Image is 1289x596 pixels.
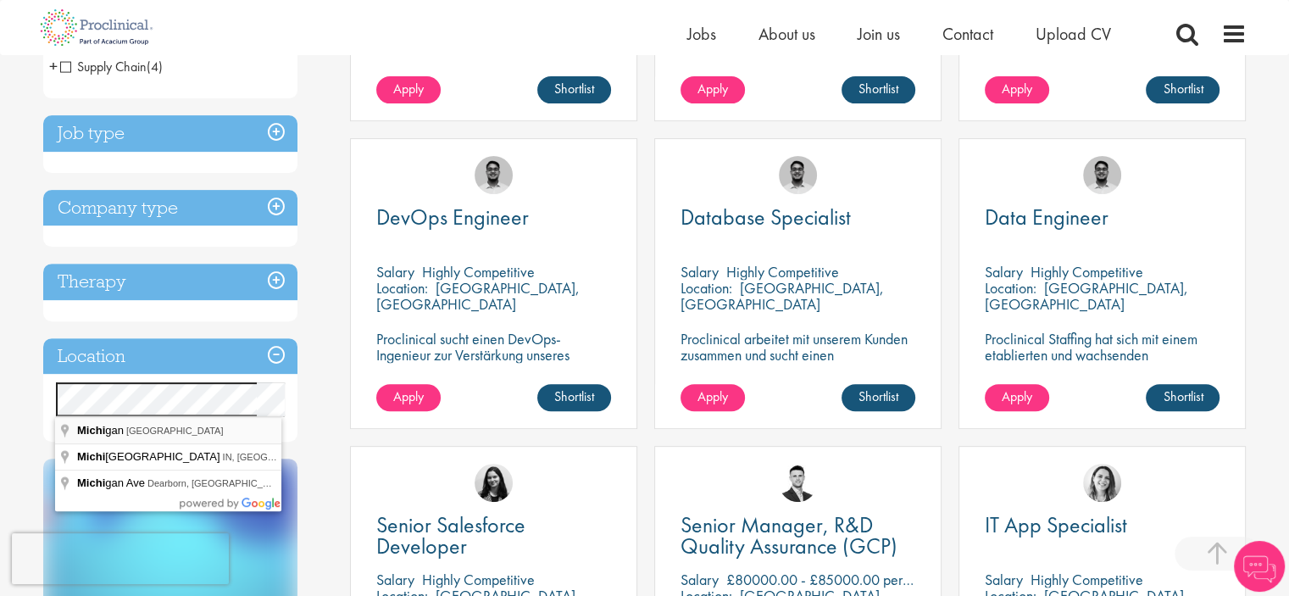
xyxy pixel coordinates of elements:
a: Shortlist [1146,384,1220,411]
a: Contact [942,23,993,45]
img: Timothy Deschamps [779,156,817,194]
span: Apply [393,80,424,97]
span: IN, [GEOGRAPHIC_DATA] [223,452,335,462]
span: Salary [985,570,1023,589]
a: Apply [985,384,1049,411]
h3: Therapy [43,264,297,300]
a: Shortlist [1146,76,1220,103]
h3: Job type [43,115,297,152]
span: Location: [376,278,428,298]
iframe: reCAPTCHA [12,533,229,584]
a: Shortlist [537,384,611,411]
span: Supply Chain [60,58,147,75]
p: Highly Competitive [422,262,535,281]
a: Apply [681,76,745,103]
span: + [49,53,58,79]
p: Highly Competitive [726,262,839,281]
a: Senior Salesforce Developer [376,515,611,557]
img: Timothy Deschamps [475,156,513,194]
a: Senior Manager, R&D Quality Assurance (GCP) [681,515,915,557]
span: [GEOGRAPHIC_DATA] [77,450,223,463]
span: Michi [77,476,105,489]
span: Apply [393,387,424,405]
img: Chatbot [1234,541,1285,592]
span: Salary [681,570,719,589]
a: About us [758,23,815,45]
img: Nur Ergiydiren [1083,464,1121,502]
a: Join us [858,23,900,45]
span: Salary [376,262,414,281]
span: Senior Salesforce Developer [376,510,525,560]
a: Apply [376,76,441,103]
span: Senior Manager, R&D Quality Assurance (GCP) [681,510,897,560]
span: Supply Chain [60,58,163,75]
span: Database Specialist [681,203,851,231]
p: [GEOGRAPHIC_DATA], [GEOGRAPHIC_DATA] [376,278,580,314]
p: Highly Competitive [1031,570,1143,589]
span: [GEOGRAPHIC_DATA] [126,426,224,436]
span: Salary [681,262,719,281]
a: Shortlist [842,384,915,411]
span: (4) [147,58,163,75]
span: Michi [77,424,105,437]
p: Highly Competitive [422,570,535,589]
img: Joshua Godden [779,464,817,502]
span: Dearborn, [GEOGRAPHIC_DATA], [GEOGRAPHIC_DATA] [147,478,391,488]
span: Location: [681,278,732,298]
span: Apply [697,80,728,97]
a: Shortlist [537,76,611,103]
h3: Location [43,338,297,375]
p: Proclinical Staffing hat sich mit einem etablierten und wachsenden [PERSON_NAME] IT-Dienstleister... [985,331,1220,427]
span: Apply [1002,80,1032,97]
p: Highly Competitive [1031,262,1143,281]
a: Data Engineer [985,207,1220,228]
a: Upload CV [1036,23,1111,45]
p: [GEOGRAPHIC_DATA], [GEOGRAPHIC_DATA] [985,278,1188,314]
img: Timothy Deschamps [1083,156,1121,194]
span: Apply [1002,387,1032,405]
span: gan [77,424,126,437]
a: Database Specialist [681,207,915,228]
a: Shortlist [842,76,915,103]
span: Michi [77,450,105,463]
span: Location: [985,278,1036,298]
span: DevOps Engineer [376,203,529,231]
span: Data Engineer [985,203,1108,231]
a: Apply [376,384,441,411]
a: Apply [681,384,745,411]
a: IT App Specialist [985,515,1220,536]
a: DevOps Engineer [376,207,611,228]
a: Jobs [687,23,716,45]
p: Proclinical arbeitet mit unserem Kunden zusammen und sucht einen Datenbankspezialisten zur Verstä... [681,331,915,411]
span: Apply [697,387,728,405]
span: Salary [376,570,414,589]
span: Salary [985,262,1023,281]
img: Indre Stankeviciute [475,464,513,502]
a: Apply [985,76,1049,103]
p: Proclinical sucht einen DevOps-Ingenieur zur Verstärkung unseres Kundenteams in [GEOGRAPHIC_DATA]. [376,331,611,395]
h3: Company type [43,190,297,226]
p: £80000.00 - £85000.00 per annum [726,570,944,589]
p: [GEOGRAPHIC_DATA], [GEOGRAPHIC_DATA] [681,278,884,314]
span: IT App Specialist [985,510,1127,539]
span: gan Ave [77,476,147,489]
